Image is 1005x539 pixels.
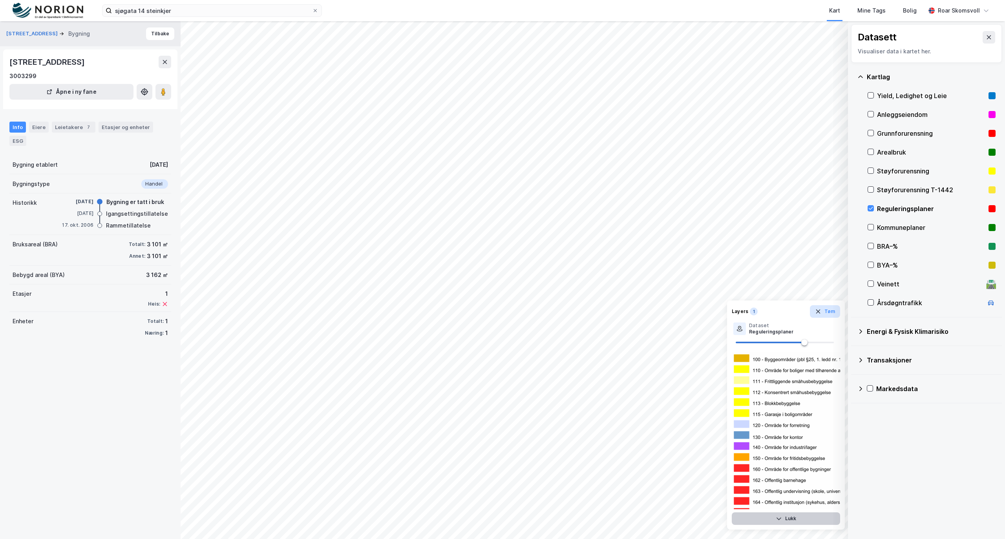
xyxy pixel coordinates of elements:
[84,123,92,131] div: 7
[877,91,985,100] div: Yield, Ledighet og Leie
[102,124,150,131] div: Etasjer og enheter
[52,122,95,133] div: Leietakere
[106,197,164,207] div: Bygning er tatt i bruk
[6,30,59,38] button: [STREET_ADDRESS]
[877,204,985,213] div: Reguleringsplaner
[165,328,168,338] div: 1
[9,122,26,133] div: Info
[147,251,168,261] div: 3 101 ㎡
[29,122,49,133] div: Eiere
[112,5,312,16] input: Søk på adresse, matrikkel, gårdeiere, leietakere eller personer
[876,384,996,393] div: Markedsdata
[106,209,168,219] div: Igangsettingstillatelse
[877,260,985,270] div: BYA–%
[68,29,90,38] div: Bygning
[749,329,793,335] div: Reguleringsplaner
[13,317,33,326] div: Enheter
[62,198,93,205] div: [DATE]
[13,160,58,169] div: Bygning etablert
[858,31,897,44] div: Datasett
[877,185,985,195] div: Støyforurensning T-1442
[857,6,886,15] div: Mine Tags
[732,512,840,525] button: Lukk
[867,327,996,336] div: Energi & Fysisk Klimarisiko
[810,305,840,318] button: Tøm
[938,6,980,15] div: Roar Skomsvoll
[13,289,31,299] div: Etasjer
[9,71,37,81] div: 3003299
[750,308,758,315] div: 1
[150,160,168,169] div: [DATE]
[148,289,168,299] div: 1
[986,279,996,289] div: 🛣️
[146,27,174,40] button: Tilbake
[13,240,58,249] div: Bruksareal (BRA)
[867,72,996,82] div: Kartlag
[106,221,151,230] div: Rammetillatelse
[877,110,985,119] div: Anleggseiendom
[966,501,1005,539] iframe: Chat Widget
[858,47,995,56] div: Visualiser data i kartet her.
[829,6,840,15] div: Kart
[749,322,793,329] div: Dataset
[877,166,985,176] div: Støyforurensning
[145,330,164,336] div: Næring:
[877,147,985,157] div: Arealbruk
[148,301,160,307] div: Heis:
[129,253,145,259] div: Annet:
[9,56,86,68] div: [STREET_ADDRESS]
[147,318,164,324] div: Totalt:
[146,270,168,280] div: 3 162 ㎡
[147,240,168,249] div: 3 101 ㎡
[877,129,985,138] div: Grunnforurensning
[877,223,985,232] div: Kommuneplaner
[13,198,37,208] div: Historikk
[9,84,133,100] button: Åpne i ny fane
[13,179,50,189] div: Bygningstype
[903,6,917,15] div: Bolig
[877,298,983,308] div: Årsdøgntrafikk
[165,317,168,326] div: 1
[62,222,93,229] div: 17. okt. 2006
[13,3,83,19] img: norion-logo.80e7a08dc31c2e691866.png
[129,241,145,248] div: Totalt:
[13,270,65,280] div: Bebygd areal (BYA)
[877,242,985,251] div: BRA–%
[62,210,93,217] div: [DATE]
[877,279,983,289] div: Veinett
[867,355,996,365] div: Transaksjoner
[9,136,26,146] div: ESG
[732,308,748,315] div: Layers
